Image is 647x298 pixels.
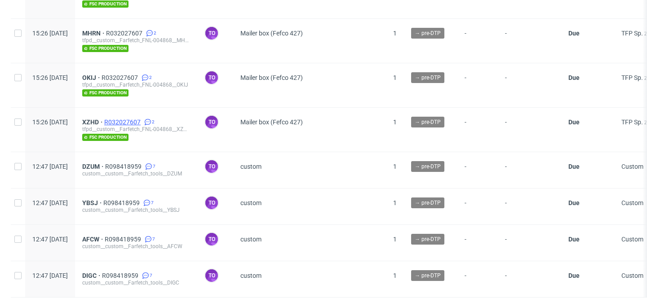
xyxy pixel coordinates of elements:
a: MHRN [82,30,106,37]
span: 7 [152,236,155,243]
span: - [465,118,491,141]
span: - [465,163,491,177]
span: Custom [621,163,643,170]
div: tfpd__custom__Farfetch_FNL-004868__OKIJ [82,81,190,88]
span: fsc production [82,0,129,8]
a: R098418959 [102,272,140,279]
div: custom__custom__Farfetch_tools__DIGC [82,279,190,286]
span: 1 [393,30,397,37]
span: Due [568,199,580,206]
span: Due [568,74,580,81]
span: → pre-DTP [415,272,441,280]
a: R032027607 [102,74,140,81]
span: 12:47 [DATE] [32,236,68,243]
span: Mailer box (Fefco 427) [240,74,303,81]
span: Mailer box (Fefco 427) [240,118,303,126]
span: fsc production [82,45,129,52]
span: → pre-DTP [415,29,441,37]
span: Due [568,30,580,37]
span: custom [240,272,261,279]
figcaption: to [205,269,218,282]
a: 7 [140,272,152,279]
a: 7 [143,236,155,243]
span: 15:26 [DATE] [32,74,68,81]
a: OKIJ [82,74,102,81]
a: 7 [143,163,155,170]
span: Due [568,236,580,243]
span: Due [568,118,580,126]
span: 2 [152,118,155,126]
span: → pre-DTP [415,118,441,126]
span: 15:26 [DATE] [32,118,68,126]
figcaption: to [205,27,218,39]
span: - [505,30,554,52]
span: YBSJ [82,199,103,206]
span: Due [568,272,580,279]
span: 1 [393,199,397,206]
span: 1 [393,74,397,81]
span: Custom [621,199,643,206]
span: 1 [393,272,397,279]
span: 1 [393,118,397,126]
span: - [505,74,554,96]
a: R098418959 [103,199,142,206]
span: → pre-DTP [415,235,441,243]
span: - [465,74,491,96]
span: Custom [621,236,643,243]
a: R032027607 [104,118,142,126]
span: 15:26 [DATE] [32,30,68,37]
a: XZHD [82,118,104,126]
span: fsc production [82,89,129,96]
span: custom [240,199,261,206]
div: tfpd__custom__Farfetch_FNL-004868__XZHD [82,126,190,133]
a: 7 [142,199,154,206]
span: - [505,199,554,214]
a: 2 [144,30,156,37]
a: R032027607 [106,30,144,37]
a: 2 [142,118,155,126]
figcaption: to [205,160,218,173]
span: - [465,30,491,52]
span: → pre-DTP [415,74,441,82]
a: 2 [140,74,152,81]
span: 7 [151,199,154,206]
div: tfpd__custom__Farfetch_FNL-004868__MHRN [82,37,190,44]
span: 2 [149,74,152,81]
div: custom__custom__Farfetch_tools__YBSJ [82,206,190,214]
span: custom [240,236,261,243]
span: custom [240,163,261,170]
span: Custom [621,272,643,279]
span: R098418959 [105,236,143,243]
a: AFCW [82,236,105,243]
span: Due [568,163,580,170]
a: DIGC [82,272,102,279]
span: - [505,236,554,250]
span: 12:47 [DATE] [32,163,68,170]
figcaption: to [205,197,218,209]
span: - [465,236,491,250]
span: 1 [393,163,397,170]
span: - [505,272,554,286]
figcaption: to [205,116,218,128]
span: 1 [393,236,397,243]
span: 12:47 [DATE] [32,199,68,206]
span: → pre-DTP [415,199,441,207]
span: - [505,118,554,141]
span: → pre-DTP [415,162,441,171]
span: - [505,163,554,177]
a: R098418959 [105,163,143,170]
a: DZUM [82,163,105,170]
span: - [465,272,491,286]
span: Mailer box (Fefco 427) [240,30,303,37]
